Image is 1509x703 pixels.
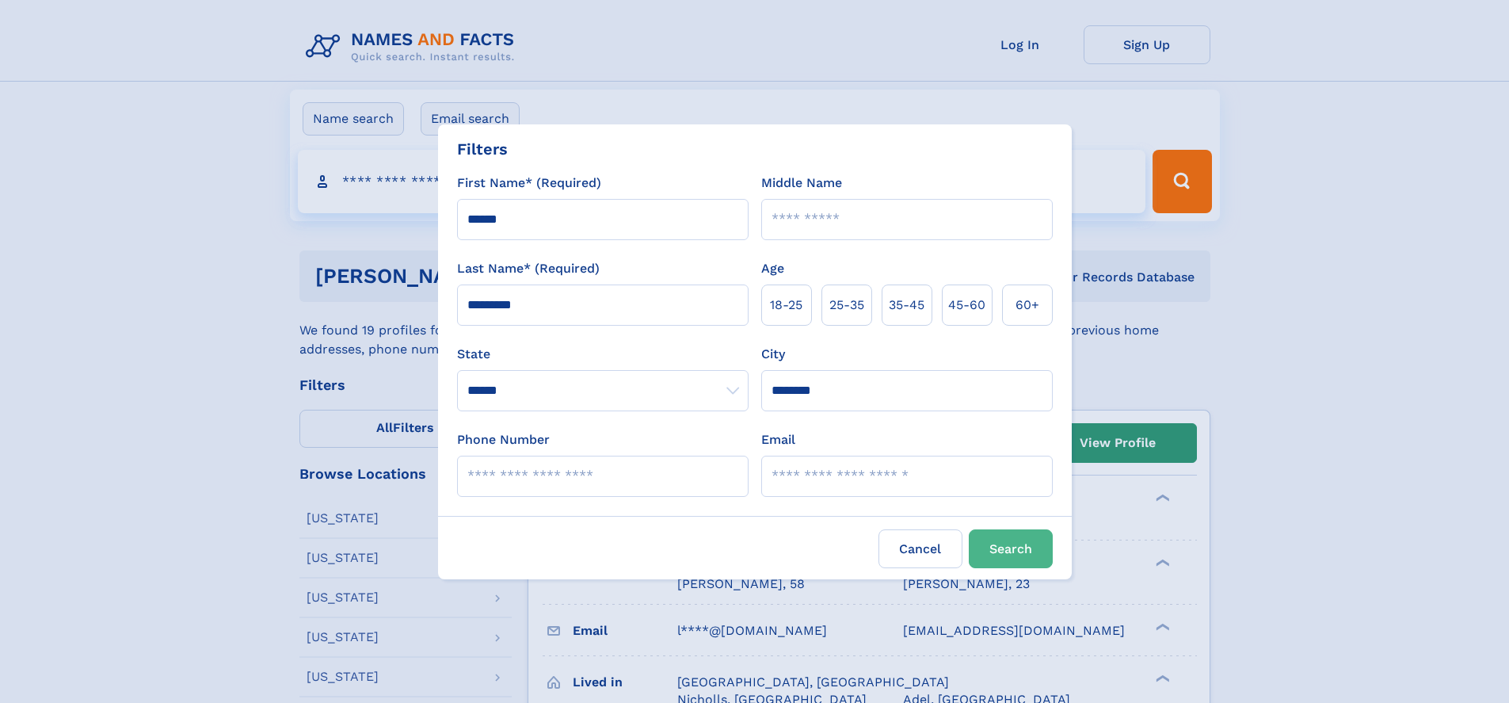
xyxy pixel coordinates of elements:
[761,430,795,449] label: Email
[457,430,550,449] label: Phone Number
[457,174,601,193] label: First Name* (Required)
[1016,296,1039,315] span: 60+
[770,296,802,315] span: 18‑25
[878,529,962,568] label: Cancel
[761,174,842,193] label: Middle Name
[829,296,864,315] span: 25‑35
[457,137,508,161] div: Filters
[969,529,1053,568] button: Search
[457,259,600,278] label: Last Name* (Required)
[948,296,985,315] span: 45‑60
[889,296,924,315] span: 35‑45
[761,345,785,364] label: City
[457,345,749,364] label: State
[761,259,784,278] label: Age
